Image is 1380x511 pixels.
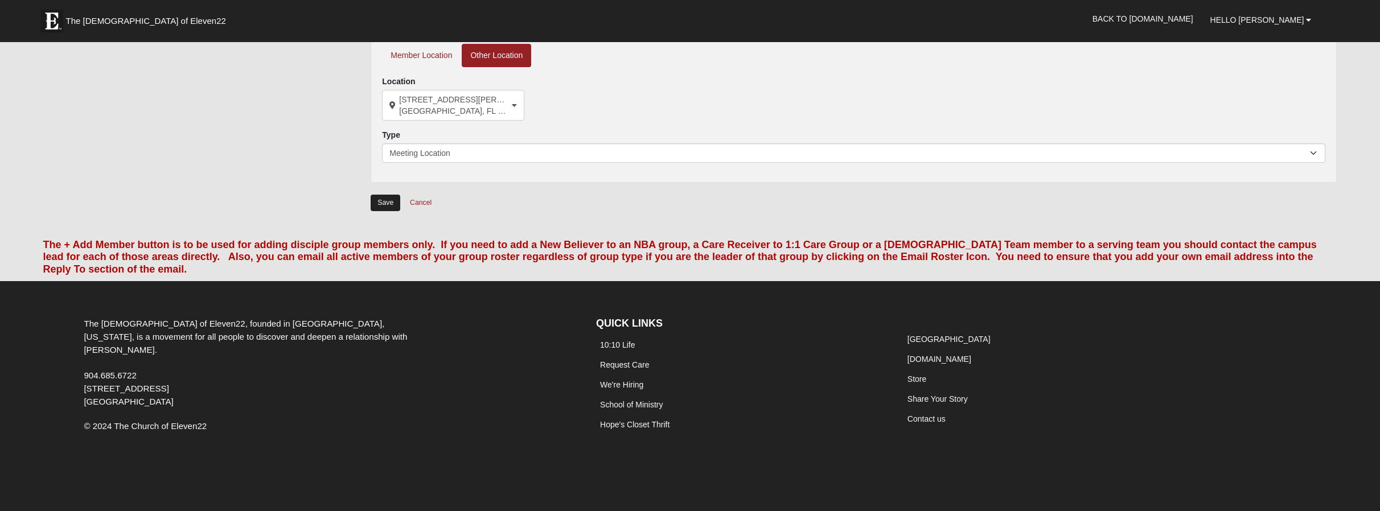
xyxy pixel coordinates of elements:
[402,194,439,212] a: Cancel
[596,318,886,330] h4: QUICK LINKS
[382,44,461,67] a: Member Location
[600,360,649,369] a: Request Care
[600,340,635,349] a: 10:10 Life
[600,420,670,429] a: Hope's Closet Thrift
[1084,5,1202,33] a: Back to [DOMAIN_NAME]
[35,4,262,32] a: The [DEMOGRAPHIC_DATA] of Eleven22
[1202,6,1320,34] a: Hello [PERSON_NAME]
[75,318,417,408] div: The [DEMOGRAPHIC_DATA] of Eleven22, founded in [GEOGRAPHIC_DATA], [US_STATE], is a movement for a...
[84,397,173,406] span: [GEOGRAPHIC_DATA]
[66,15,226,27] span: The [DEMOGRAPHIC_DATA] of Eleven22
[40,10,63,32] img: Eleven22 logo
[600,380,643,389] a: We're Hiring
[907,335,991,344] a: [GEOGRAPHIC_DATA]
[600,400,663,409] a: School of Ministry
[382,129,400,141] label: Type
[907,355,971,364] a: [DOMAIN_NAME]
[1210,15,1304,24] span: Hello [PERSON_NAME]
[399,94,508,117] span: [STREET_ADDRESS][PERSON_NAME] [GEOGRAPHIC_DATA], FL 32224-4212
[907,414,946,423] a: Contact us
[371,195,400,211] input: Alt+s
[907,374,926,384] a: Store
[382,76,415,87] label: Location
[907,394,968,403] a: Share Your Story
[84,421,207,431] span: © 2024 The Church of Eleven22
[462,44,531,67] a: Other Location
[43,239,1317,275] font: The + Add Member button is to be used for adding disciple group members only. If you need to add ...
